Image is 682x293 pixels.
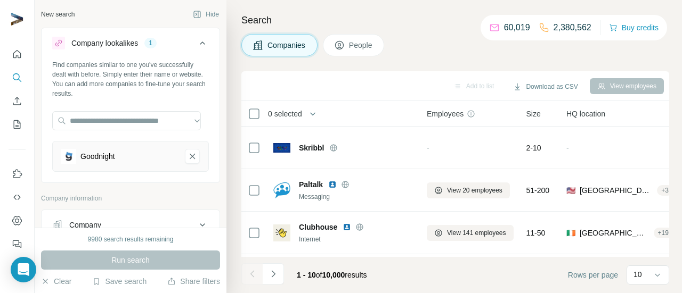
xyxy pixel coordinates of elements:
span: HQ location [566,108,605,119]
span: 🇺🇸 [566,185,575,196]
div: 1 [144,38,157,48]
img: LinkedIn logo [328,180,337,189]
span: Clubhouse [299,222,337,232]
span: 0 selected [268,108,302,119]
button: Buy credits [609,20,659,35]
span: results [297,271,367,279]
h4: Search [241,13,669,28]
button: Company [42,212,220,238]
button: Navigate to next page [263,263,284,284]
button: Save search [92,276,147,287]
p: 2,380,562 [554,21,591,34]
button: Share filters [167,276,220,287]
button: Search [9,68,26,87]
button: Hide [185,6,226,22]
p: Company information [41,194,220,203]
button: Goodnight-remove-button [185,149,200,164]
button: Company lookalikes1 [42,30,220,60]
img: Logo of Clubhouse [273,224,290,241]
button: Use Surfe on LinkedIn [9,164,26,183]
span: - [566,144,569,152]
img: Goodnight-logo [61,149,76,164]
div: Internet [299,235,414,244]
div: Goodnight [80,151,115,162]
span: Paltalk [299,179,323,190]
span: Employees [427,108,464,119]
span: Skribbl [299,143,324,153]
img: LinkedIn logo [343,223,351,231]
button: Feedback [9,235,26,254]
button: My lists [9,115,26,134]
span: 51-200 [526,185,550,196]
div: + 3 [657,186,673,195]
p: 60,019 [504,21,530,34]
button: View 141 employees [427,225,514,241]
button: Enrich CSV [9,91,26,111]
span: People [349,40,374,51]
span: Companies [267,40,306,51]
button: Dashboard [9,211,26,230]
img: Logo of Paltalk [273,182,290,199]
div: Company lookalikes [71,38,138,48]
span: View 141 employees [447,228,506,238]
div: Open Intercom Messenger [11,257,36,282]
button: Use Surfe API [9,188,26,207]
div: + 19 [654,228,673,238]
span: [GEOGRAPHIC_DATA], [GEOGRAPHIC_DATA] [580,228,649,238]
span: 11-50 [526,228,546,238]
span: 🇮🇪 [566,228,575,238]
span: - [427,144,429,152]
span: View 20 employees [447,186,502,195]
div: 9980 search results remaining [88,235,174,244]
button: Quick start [9,45,26,64]
span: Rows per page [568,270,618,280]
span: 2-10 [526,143,541,153]
div: Find companies similar to one you've successfully dealt with before. Simply enter their name or w... [52,60,209,98]
span: 1 - 10 [297,271,316,279]
img: Logo of Skribbl [273,143,290,153]
span: 10,000 [322,271,345,279]
span: [GEOGRAPHIC_DATA], [US_STATE] [580,185,653,196]
img: Avatar [9,11,26,28]
span: Size [526,108,541,119]
span: of [316,271,322,279]
div: Company [69,220,101,230]
button: Download as CSV [506,79,585,95]
button: View 20 employees [427,182,510,198]
button: Clear [41,276,71,287]
p: 10 [634,269,642,280]
div: New search [41,10,75,19]
div: Messaging [299,192,414,202]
